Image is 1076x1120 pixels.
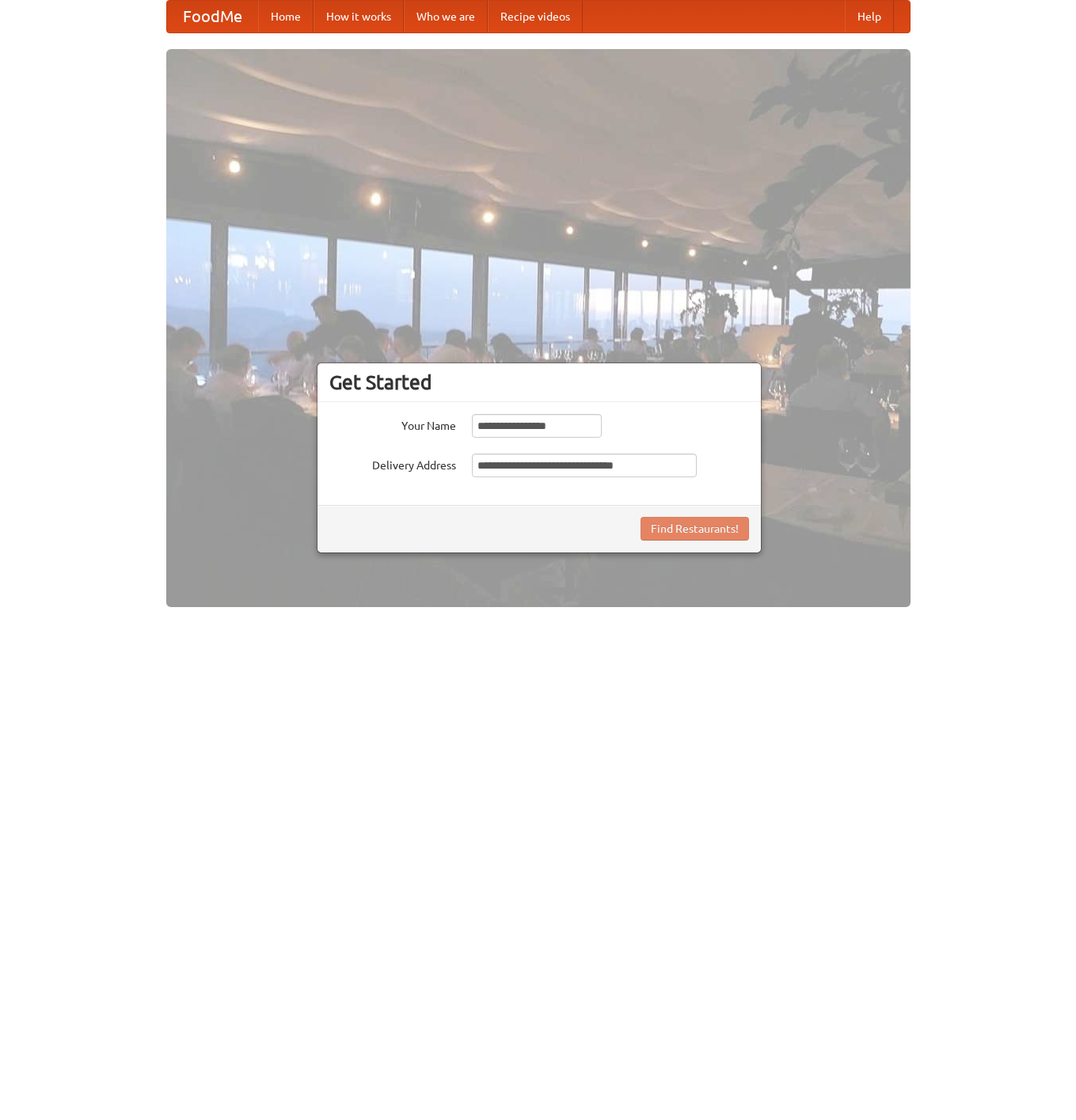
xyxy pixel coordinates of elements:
[488,1,583,32] a: Recipe videos
[167,1,258,32] a: FoodMe
[314,1,404,32] a: How it works
[329,414,456,434] label: Your Name
[258,1,314,32] a: Home
[845,1,894,32] a: Help
[329,370,749,394] h3: Get Started
[329,454,456,473] label: Delivery Address
[404,1,488,32] a: Who we are
[641,517,749,541] button: Find Restaurants!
